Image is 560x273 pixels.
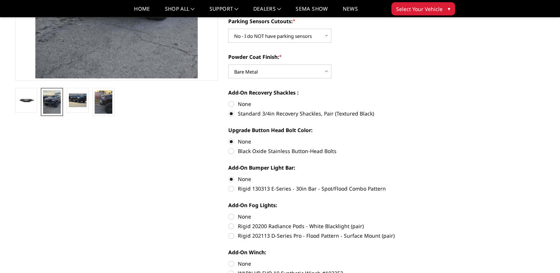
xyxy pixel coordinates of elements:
img: 2022-2025 Chevrolet Silverado 1500 - Freedom Series - Base Front Bumper (winch mount) [17,95,35,105]
label: None [228,100,432,108]
img: 2022-2025 Chevrolet Silverado 1500 - Freedom Series - Base Front Bumper (winch mount) [95,90,112,114]
label: None [228,175,432,183]
a: Support [209,6,239,17]
label: Add-On Winch: [228,248,432,256]
label: Upgrade Button Head Bolt Color: [228,126,432,134]
label: Rigid 20200 Radiance Pods - White Blacklight (pair) [228,222,432,230]
a: shop all [165,6,195,17]
label: Add-On Fog Lights: [228,201,432,209]
label: Black Oxide Stainless Button-Head Bolts [228,147,432,155]
label: None [228,213,432,220]
a: SEMA Show [296,6,328,17]
label: Parking Sensors Cutouts: [228,17,432,25]
span: ▾ [448,5,450,13]
label: Rigid 130313 E-Series - 30in Bar - Spot/Flood Combo Pattern [228,185,432,192]
label: Add-On Recovery Shackles : [228,89,432,96]
a: Dealers [253,6,281,17]
img: 2022-2025 Chevrolet Silverado 1500 - Freedom Series - Base Front Bumper (winch mount) [43,90,61,114]
label: Standard 3/4in Recovery Shackles, Pair (Textured Black) [228,110,432,117]
a: Home [134,6,150,17]
a: News [342,6,358,17]
label: Powder Coat Finish: [228,53,432,61]
img: 2022-2025 Chevrolet Silverado 1500 - Freedom Series - Base Front Bumper (winch mount) [69,93,87,107]
button: Select Your Vehicle [391,2,455,15]
span: Select Your Vehicle [396,5,443,13]
label: None [228,260,432,267]
label: Add-On Bumper Light Bar: [228,164,432,171]
label: Rigid 202113 D-Series Pro - Flood Pattern - Surface Mount (pair) [228,232,432,240]
label: None [228,138,432,145]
